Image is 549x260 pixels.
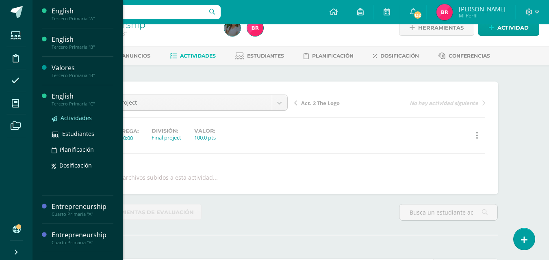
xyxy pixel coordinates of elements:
[194,134,216,141] div: 100.0 pts
[194,128,216,134] label: Valor:
[52,113,113,122] a: Actividades
[100,205,194,220] span: Herramientas de evaluación
[63,30,215,37] div: Sexto grado Básicos 'B'
[103,95,266,110] span: Final project
[52,63,113,73] div: Valores
[122,53,150,59] span: Anuncios
[247,53,284,59] span: Estudiantes
[52,92,113,107] a: EnglishTercero Primaria "C"
[52,63,113,78] a: ValoresTercero Primaria "B"
[52,230,113,240] div: Entrepreneurship
[438,49,490,62] a: Conferencias
[52,202,113,211] div: Entrepreneurship
[52,6,113,21] a: EnglishTercero Primaria "A"
[224,20,241,36] img: 1a61adf35c971df6a7ff9b0dd0a2a65f.png
[52,6,113,16] div: English
[478,20,539,36] a: Actividad
[52,161,113,170] a: Dosificación
[111,128,139,134] span: Entrega:
[59,161,92,169] span: Dosificación
[102,174,218,181] div: No hay archivos subidos a esta actividad...
[152,128,181,134] label: División:
[170,49,216,62] a: Actividades
[52,211,113,217] div: Cuarto Primaria "A"
[373,49,419,62] a: Dosificación
[235,49,284,62] a: Estudiantes
[52,35,113,50] a: EnglishTercero Primaria "B"
[52,129,113,138] a: Estudiantes
[62,130,94,138] span: Estudiantes
[61,114,92,122] span: Actividades
[52,73,113,78] div: Tercero Primaria "B"
[312,53,354,59] span: Planificación
[52,240,113,245] div: Cuarto Primaria "B"
[97,95,287,110] a: Final project
[399,204,497,220] input: Busca un estudiante aquí...
[152,134,181,141] div: Final project
[304,49,354,62] a: Planificación
[294,99,390,107] a: Act. 2 The Logo
[52,145,113,154] a: Planificación
[380,53,419,59] span: Dosificación
[418,20,464,35] span: Herramientas
[301,99,340,107] span: Act. 2 The Logo
[38,5,221,19] input: Busca un usuario...
[399,20,474,36] a: Herramientas
[247,20,263,36] img: 51cea5ed444689b455a385f1e409b918.png
[410,99,478,107] span: No hay actividad siguiente
[52,44,113,50] div: Tercero Primaria "B"
[60,146,94,153] span: Planificación
[459,5,506,13] span: [PERSON_NAME]
[497,20,529,35] span: Actividad
[52,101,113,107] div: Tercero Primaria "C"
[459,12,506,19] span: Mi Perfil
[413,11,422,19] span: 132
[52,35,113,44] div: English
[180,53,216,59] span: Actividades
[111,49,150,62] a: Anuncios
[449,53,490,59] span: Conferencias
[52,92,113,101] div: English
[52,202,113,217] a: EntrepreneurshipCuarto Primaria "A"
[436,4,453,20] img: 51cea5ed444689b455a385f1e409b918.png
[52,16,113,21] div: Tercero Primaria "A"
[52,230,113,245] a: EntrepreneurshipCuarto Primaria "B"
